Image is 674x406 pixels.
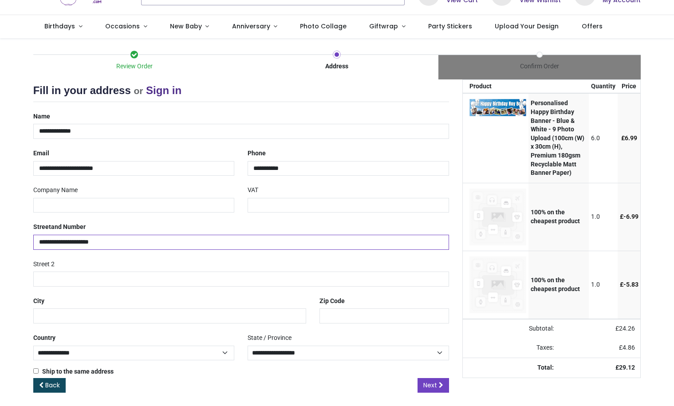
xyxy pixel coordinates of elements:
span: Offers [582,22,603,31]
a: New Baby [158,15,221,38]
th: Price [618,80,641,93]
small: or [134,86,143,96]
span: 4.86 [623,344,635,351]
span: 6.99 [625,134,637,142]
label: Phone [248,146,266,161]
strong: Personalised Happy Birthday Banner - Blue & White - 9 Photo Upload (100cm (W) x 30cm (H), Premium... [531,99,584,176]
span: Back [45,381,60,390]
span: Next [423,381,437,390]
label: Zip Code [319,294,345,309]
label: Country [33,331,55,346]
span: -﻿5.83 [623,281,639,288]
td: Subtotal: [463,319,559,339]
span: £ [619,344,635,351]
span: £ [620,281,639,288]
strong: 100% on the cheapest product [531,209,580,225]
label: Email [33,146,49,161]
label: City [33,294,44,309]
strong: £ [615,364,635,371]
img: 100% on the cheapest product [469,256,526,313]
span: 29.12 [619,364,635,371]
div: 6.0 [591,134,615,143]
span: 24.26 [619,325,635,332]
span: Occasions [105,22,140,31]
span: Photo Collage [300,22,347,31]
span: New Baby [170,22,202,31]
span: Fill in your address [33,84,131,96]
label: State / Province [248,331,292,346]
span: Party Stickers [428,22,472,31]
strong: 100% on the cheapest product [531,276,580,292]
a: Anniversary [221,15,289,38]
label: Street [33,220,86,235]
div: 1.0 [591,280,615,289]
label: Company Name [33,183,78,198]
label: Ship to the same address [33,367,114,376]
span: Upload Your Design [495,22,559,31]
a: Next [418,378,449,393]
div: 1.0 [591,213,615,221]
span: and Number [51,223,86,230]
th: Product [463,80,528,93]
div: Address [236,62,438,71]
span: £ [620,213,639,220]
span: Birthdays [44,22,75,31]
a: Birthdays [33,15,94,38]
a: Sign in [146,84,181,96]
td: Taxes: [463,338,559,358]
span: Giftwrap [369,22,398,31]
div: Review Order [33,62,236,71]
span: -﻿6.99 [623,213,639,220]
img: H1Qs0h8cuPBlAAAAAElFTkSuQmCC [469,99,526,116]
span: £ [615,325,635,332]
span: £ [621,134,637,142]
strong: Total: [537,364,554,371]
label: Street 2 [33,257,55,272]
label: Name [33,109,50,124]
input: Ship to the same address [33,368,39,374]
img: 100% on the cheapest product [469,189,526,245]
div: Confirm Order [438,62,641,71]
a: Giftwrap [358,15,417,38]
label: VAT [248,183,258,198]
a: Occasions [94,15,158,38]
span: Anniversary [232,22,270,31]
th: Quantity [589,80,618,93]
a: Back [33,378,66,393]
